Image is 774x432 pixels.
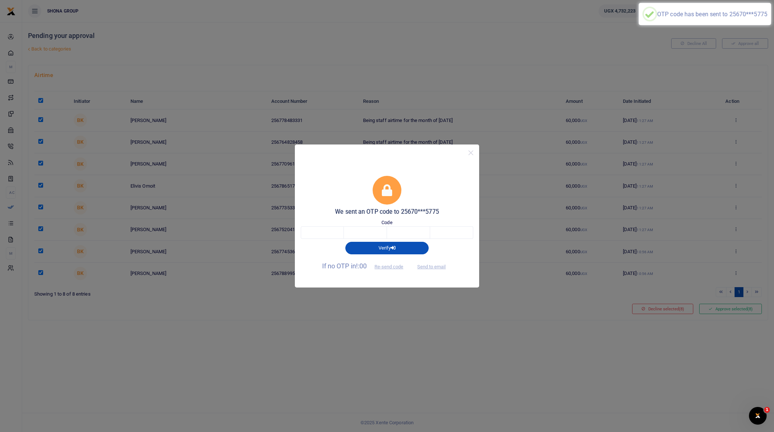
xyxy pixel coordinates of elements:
button: Verify [345,242,429,254]
button: Close [466,147,476,158]
span: !:00 [356,262,367,270]
span: 1 [764,407,770,413]
label: Code [381,219,392,226]
iframe: Intercom live chat [749,407,767,425]
h5: We sent an OTP code to 25670***5775 [301,208,473,216]
span: If no OTP in [322,262,410,270]
div: OTP code has been sent to 25670***5775 [657,11,767,18]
